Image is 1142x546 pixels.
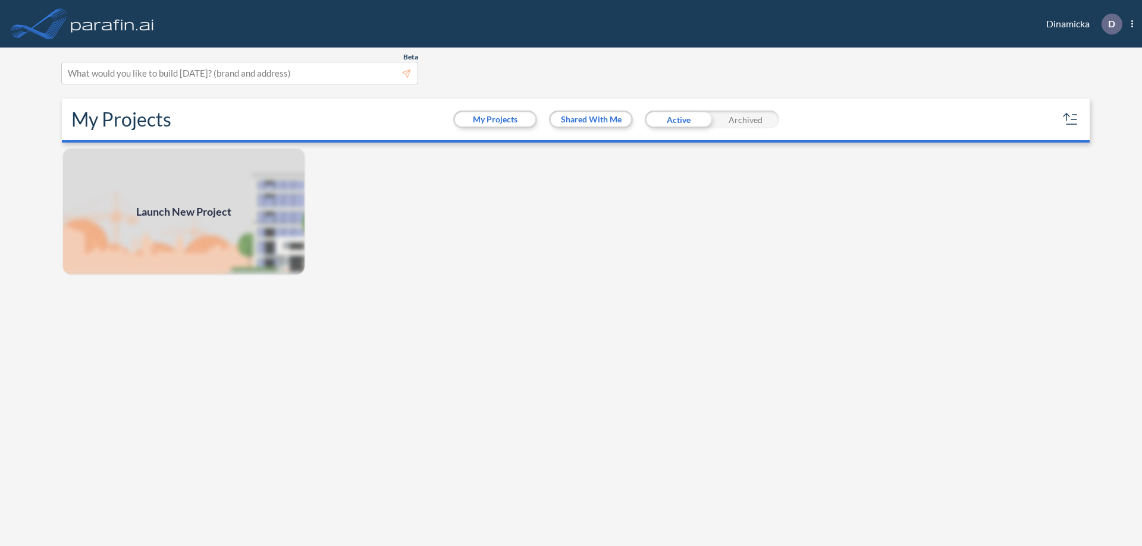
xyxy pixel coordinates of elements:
[455,112,535,127] button: My Projects
[136,204,231,220] span: Launch New Project
[62,147,306,276] a: Launch New Project
[68,12,156,36] img: logo
[551,112,631,127] button: Shared With Me
[62,147,306,276] img: add
[645,111,712,128] div: Active
[1108,18,1115,29] p: D
[71,108,171,131] h2: My Projects
[712,111,779,128] div: Archived
[1061,110,1080,129] button: sort
[1028,14,1133,34] div: Dinamicka
[403,52,418,62] span: Beta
